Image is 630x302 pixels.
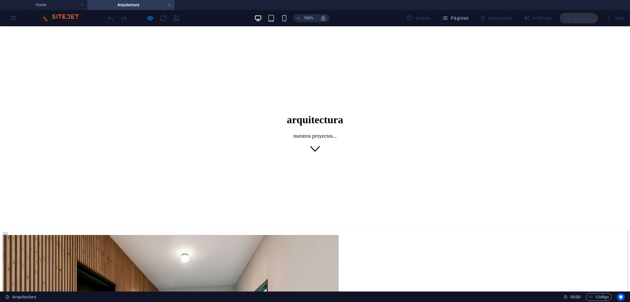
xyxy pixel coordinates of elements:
[617,293,625,301] button: Usercentrics
[589,293,609,301] span: Código
[563,293,581,301] h6: Tiempo de la sesión
[320,15,326,21] i: Al redimensionar, ajustar el nivel de zoom automáticamente para ajustarse al dispositivo elegido.
[586,293,612,301] button: Código
[570,293,580,301] span: 00 00
[303,14,314,22] h6: 100%
[38,14,87,22] img: Editor Logo
[293,14,317,22] button: 100%
[404,13,434,23] div: Diseño (Ctrl+Alt+Y)
[87,1,175,9] h4: Arquitectura
[442,15,469,21] span: Páginas
[146,14,154,22] button: Haz clic para salir del modo de previsualización y seguir editando
[575,294,576,299] span: :
[5,293,36,301] a: Haz clic para cancelar la selección y doble clic para abrir páginas
[439,13,472,23] button: Páginas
